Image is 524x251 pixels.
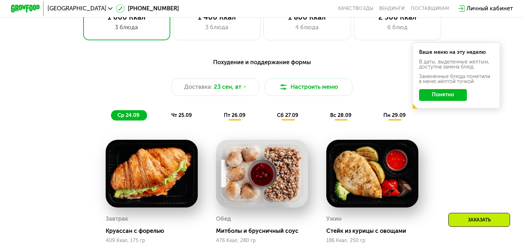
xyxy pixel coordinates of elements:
div: Завтрак [106,214,128,225]
a: Вендинги [379,6,405,11]
span: 23 сен, вт [214,83,241,91]
div: 476 Ккал, 280 гр [216,238,308,244]
div: 409 Ккал, 175 гр [106,238,198,244]
div: 6 блюд [361,23,433,32]
span: Доставка: [184,83,212,91]
div: Митболы и брусничный соус [216,227,314,235]
span: пн 29.09 [383,112,406,118]
div: 3 блюда [91,23,163,32]
div: Круассан с форелью [106,227,204,235]
span: пт 26.09 [224,112,246,118]
div: поставщикам [411,6,449,11]
div: Заменённые блюда пометили в меню жёлтой точкой. [419,74,493,84]
div: 1 800 Ккал [271,13,343,21]
div: Заказать [448,213,510,227]
div: 1 400 Ккал [181,13,253,21]
div: Стейк из курицы с овощами [326,227,424,235]
div: 2 500 Ккал [361,13,433,21]
div: Обед [216,214,231,225]
span: ср 24.09 [117,112,140,118]
span: вс 28.09 [330,112,352,118]
button: Понятно [419,89,467,101]
span: [GEOGRAPHIC_DATA] [47,6,106,11]
div: Ваше меню на эту неделю [419,50,493,55]
span: сб 27.09 [277,112,298,118]
a: Качество еды [338,6,373,11]
a: [PHONE_NUMBER] [116,4,179,13]
div: 4 блюда [271,23,343,32]
div: Похудение и поддержание формы [46,58,477,67]
div: Ужин [326,214,342,225]
div: 186 Ккал, 250 гр [326,238,418,244]
div: Личный кабинет [467,4,513,13]
div: 3 блюда [181,23,253,32]
div: В даты, выделенные желтым, доступна замена блюд. [419,60,493,70]
button: Настроить меню [265,78,352,96]
span: чт 25.09 [171,112,192,118]
div: 1 000 Ккал [91,13,163,21]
